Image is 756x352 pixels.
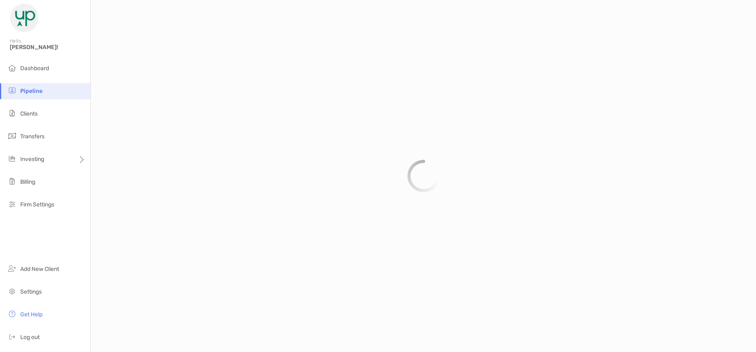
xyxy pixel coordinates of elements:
span: Dashboard [20,65,49,72]
img: pipeline icon [7,86,17,95]
span: Billing [20,178,35,185]
span: Settings [20,288,42,295]
span: Log out [20,334,40,341]
span: [PERSON_NAME]! [10,44,85,51]
img: add_new_client icon [7,264,17,273]
span: Add New Client [20,266,59,273]
img: investing icon [7,154,17,163]
img: dashboard icon [7,63,17,73]
span: Pipeline [20,88,43,94]
span: Firm Settings [20,201,54,208]
span: Transfers [20,133,45,140]
img: firm-settings icon [7,199,17,209]
img: Zoe Logo [10,3,39,32]
span: Get Help [20,311,43,318]
span: Investing [20,156,44,163]
img: get-help icon [7,309,17,319]
span: Clients [20,110,38,117]
img: clients icon [7,108,17,118]
img: transfers icon [7,131,17,141]
img: billing icon [7,176,17,186]
img: logout icon [7,332,17,341]
img: settings icon [7,286,17,296]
